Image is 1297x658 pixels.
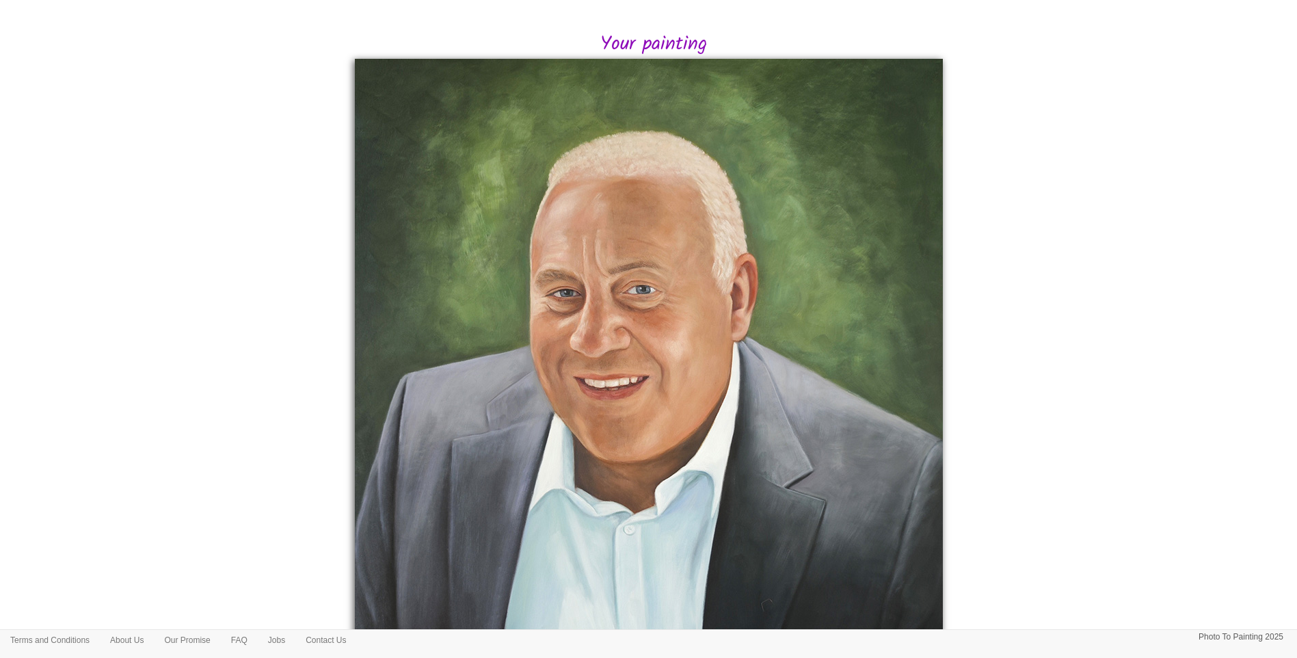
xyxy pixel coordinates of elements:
a: Jobs [258,630,295,650]
a: FAQ [221,630,258,650]
a: About Us [100,630,154,650]
a: Contact Us [295,630,356,650]
a: Our Promise [154,630,220,650]
h2: Your painting [309,34,999,55]
p: Photo To Painting 2025 [1199,630,1283,644]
